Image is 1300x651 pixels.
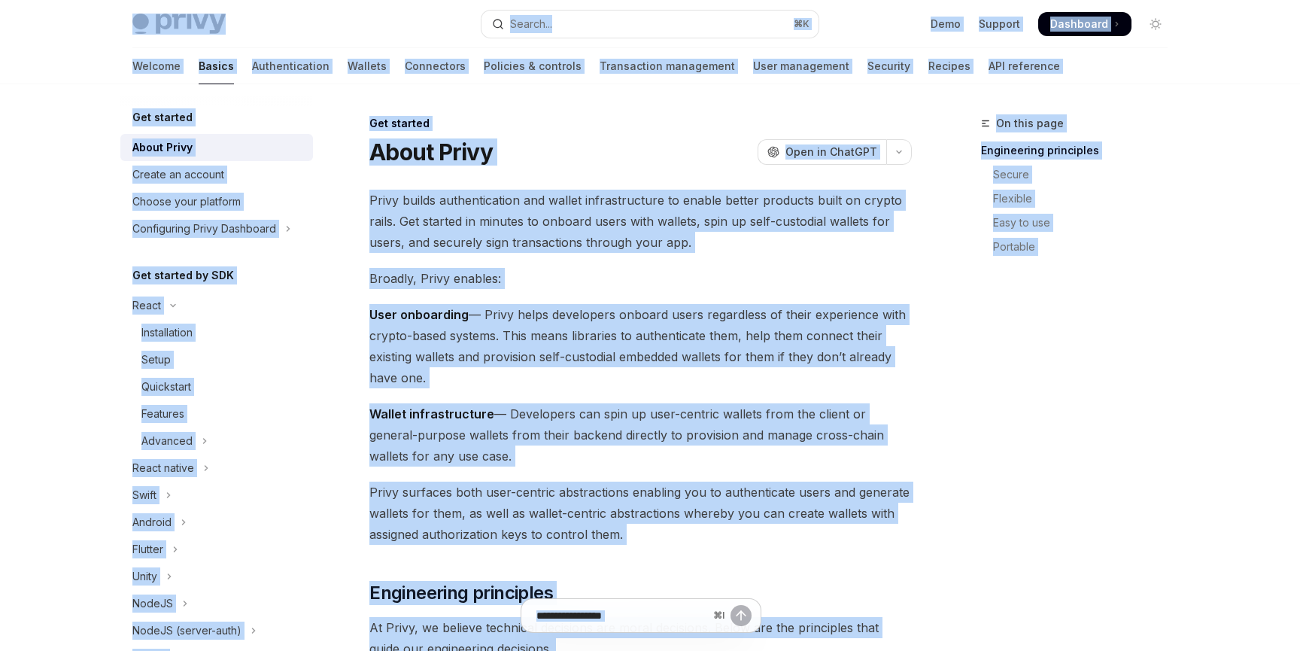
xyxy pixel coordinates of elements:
[369,304,912,388] span: — Privy helps developers onboard users regardless of their experience with crypto-based systems. ...
[369,307,469,322] strong: User onboarding
[120,509,313,536] button: Toggle Android section
[981,138,1180,163] a: Engineering principles
[132,459,194,477] div: React native
[120,292,313,319] button: Toggle React section
[981,187,1180,211] a: Flexible
[369,116,912,131] div: Get started
[369,403,912,467] span: — Developers can spin up user-centric wallets from the client or general-purpose wallets from the...
[120,134,313,161] a: About Privy
[120,161,313,188] a: Create an account
[981,211,1180,235] a: Easy to use
[132,567,157,586] div: Unity
[132,297,161,315] div: React
[132,48,181,84] a: Welcome
[141,405,184,423] div: Features
[981,163,1180,187] a: Secure
[1144,12,1168,36] button: Toggle dark mode
[758,139,886,165] button: Open in ChatGPT
[132,14,226,35] img: light logo
[481,11,819,38] button: Open search
[132,220,276,238] div: Configuring Privy Dashboard
[600,48,735,84] a: Transaction management
[979,17,1020,32] a: Support
[867,48,910,84] a: Security
[785,144,877,160] span: Open in ChatGPT
[120,536,313,563] button: Toggle Flutter section
[132,138,193,157] div: About Privy
[120,617,313,644] button: Toggle NodeJS (server-auth) section
[369,482,912,545] span: Privy surfaces both user-centric abstractions enabling you to authenticate users and generate wal...
[120,455,313,482] button: Toggle React native section
[369,581,553,605] span: Engineering principles
[132,266,234,284] h5: Get started by SDK
[484,48,582,84] a: Policies & controls
[199,48,234,84] a: Basics
[141,351,171,369] div: Setup
[132,166,224,184] div: Create an account
[989,48,1060,84] a: API reference
[120,319,313,346] a: Installation
[730,605,752,626] button: Send message
[132,108,193,126] h5: Get started
[132,540,163,558] div: Flutter
[996,114,1064,132] span: On this page
[141,378,191,396] div: Quickstart
[369,190,912,253] span: Privy builds authentication and wallet infrastructure to enable better products built on crypto r...
[405,48,466,84] a: Connectors
[928,48,970,84] a: Recipes
[141,324,193,342] div: Installation
[1050,17,1108,32] span: Dashboard
[132,622,241,640] div: NodeJS (server-auth)
[369,406,494,421] strong: Wallet infrastructure
[120,563,313,590] button: Toggle Unity section
[120,400,313,427] a: Features
[132,513,172,531] div: Android
[536,599,707,632] input: Ask a question...
[510,15,552,33] div: Search...
[931,17,961,32] a: Demo
[120,427,313,455] button: Toggle Advanced section
[348,48,387,84] a: Wallets
[369,138,493,166] h1: About Privy
[1038,12,1131,36] a: Dashboard
[120,215,313,242] button: Toggle Configuring Privy Dashboard section
[132,595,173,613] div: NodeJS
[132,486,156,504] div: Swift
[120,346,313,373] a: Setup
[120,373,313,400] a: Quickstart
[120,590,313,617] button: Toggle NodeJS section
[132,193,241,211] div: Choose your platform
[120,482,313,509] button: Toggle Swift section
[981,235,1180,259] a: Portable
[794,18,809,30] span: ⌘ K
[252,48,330,84] a: Authentication
[753,48,849,84] a: User management
[369,268,912,289] span: Broadly, Privy enables:
[120,188,313,215] a: Choose your platform
[141,432,193,450] div: Advanced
